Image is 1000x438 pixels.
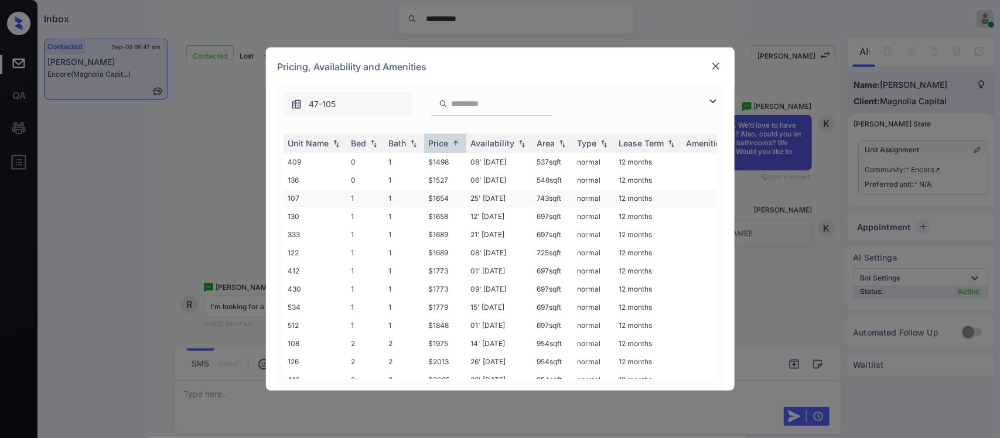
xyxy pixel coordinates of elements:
[615,262,682,280] td: 12 months
[615,244,682,262] td: 12 months
[424,353,466,371] td: $2013
[466,298,533,316] td: 15' [DATE]
[573,262,615,280] td: normal
[384,171,424,189] td: 1
[439,98,448,109] img: icon-zuma
[466,171,533,189] td: 06' [DATE]
[384,207,424,225] td: 1
[424,298,466,316] td: $1779
[466,334,533,353] td: 14' [DATE]
[347,171,384,189] td: 0
[347,244,384,262] td: 1
[665,139,677,148] img: sorting
[288,138,329,148] div: Unit Name
[710,60,722,72] img: close
[408,139,419,148] img: sorting
[533,244,573,262] td: 725 sqft
[573,334,615,353] td: normal
[347,280,384,298] td: 1
[424,207,466,225] td: $1658
[347,262,384,280] td: 1
[573,316,615,334] td: normal
[578,138,597,148] div: Type
[284,244,347,262] td: 122
[573,280,615,298] td: normal
[384,225,424,244] td: 1
[450,139,462,148] img: sorting
[351,138,367,148] div: Bed
[533,371,573,389] td: 954 sqft
[384,298,424,316] td: 1
[573,371,615,389] td: normal
[573,244,615,262] td: normal
[429,138,449,148] div: Price
[466,153,533,171] td: 08' [DATE]
[533,334,573,353] td: 954 sqft
[706,94,720,108] img: icon-zuma
[284,262,347,280] td: 412
[466,280,533,298] td: 09' [DATE]
[687,138,726,148] div: Amenities
[533,207,573,225] td: 697 sqft
[516,139,528,148] img: sorting
[424,280,466,298] td: $1773
[424,153,466,171] td: $1498
[424,316,466,334] td: $1848
[615,371,682,389] td: 12 months
[466,316,533,334] td: 01' [DATE]
[615,225,682,244] td: 12 months
[615,189,682,207] td: 12 months
[573,189,615,207] td: normal
[615,280,682,298] td: 12 months
[384,353,424,371] td: 2
[573,353,615,371] td: normal
[347,298,384,316] td: 1
[598,139,610,148] img: sorting
[384,334,424,353] td: 2
[615,298,682,316] td: 12 months
[347,371,384,389] td: 2
[573,225,615,244] td: normal
[615,353,682,371] td: 12 months
[384,153,424,171] td: 1
[424,371,466,389] td: $2025
[347,207,384,225] td: 1
[347,334,384,353] td: 2
[615,171,682,189] td: 12 months
[424,244,466,262] td: $1689
[284,298,347,316] td: 534
[424,262,466,280] td: $1773
[284,371,347,389] td: 416
[291,98,302,110] img: icon-zuma
[424,225,466,244] td: $1689
[533,153,573,171] td: 537 sqft
[573,298,615,316] td: normal
[330,139,342,148] img: sorting
[384,371,424,389] td: 2
[557,139,568,148] img: sorting
[284,334,347,353] td: 108
[533,280,573,298] td: 697 sqft
[466,353,533,371] td: 26' [DATE]
[533,189,573,207] td: 743 sqft
[424,334,466,353] td: $1975
[615,316,682,334] td: 12 months
[384,316,424,334] td: 1
[533,316,573,334] td: 697 sqft
[424,189,466,207] td: $1654
[573,207,615,225] td: normal
[309,98,336,111] span: 47-105
[284,207,347,225] td: 130
[384,244,424,262] td: 1
[347,189,384,207] td: 1
[533,353,573,371] td: 954 sqft
[466,225,533,244] td: 21' [DATE]
[284,153,347,171] td: 409
[466,371,533,389] td: 23' [DATE]
[619,138,664,148] div: Lease Term
[573,171,615,189] td: normal
[573,153,615,171] td: normal
[615,153,682,171] td: 12 months
[284,280,347,298] td: 430
[471,138,515,148] div: Availability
